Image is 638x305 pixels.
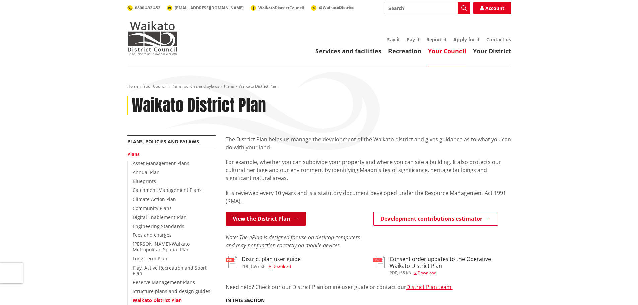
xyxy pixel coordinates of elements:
[226,135,511,151] p: The District Plan helps us manage the development of the Waikato district and gives guidance as t...
[226,256,301,268] a: District plan user guide pdf,1697 KB Download
[388,47,421,55] a: Recreation
[406,283,453,291] a: District Plan team.
[133,255,167,262] a: Long Term Plan
[127,84,511,89] nav: breadcrumb
[239,83,277,89] span: Waikato District Plan
[133,288,210,294] a: Structure plans and design guides
[258,5,304,11] span: WaikatoDistrictCouncil
[226,212,306,226] a: View the District Plan
[453,36,480,43] a: Apply for it
[473,47,511,55] a: Your District
[135,5,160,11] span: 0800 492 452
[607,277,631,301] iframe: Messenger Launcher
[389,270,397,276] span: pdf
[389,271,511,275] div: ,
[226,256,237,268] img: document-pdf.svg
[133,279,195,285] a: Reserve Management Plans
[428,47,466,55] a: Your Council
[133,297,182,303] a: Waikato District Plan
[132,96,266,116] h1: Waikato District Plan
[226,234,360,249] em: Note: The ePlan is designed for use on desktop computers and may not function correctly on mobile...
[133,214,187,220] a: Digital Enablement Plan
[143,83,167,89] a: Your Council
[407,36,420,43] a: Pay it
[242,264,301,269] div: ,
[486,36,511,43] a: Contact us
[171,83,219,89] a: Plans, policies and bylaws
[175,5,244,11] span: [EMAIL_ADDRESS][DOMAIN_NAME]
[384,2,470,14] input: Search input
[224,83,234,89] a: Plans
[250,263,266,269] span: 1697 KB
[226,189,511,205] p: It is reviewed every 10 years and is a statutory document developed under the Resource Management...
[389,256,511,269] h3: Consent order updates to the Operative Waikato District Plan
[311,5,354,10] a: @WaikatoDistrict
[373,256,511,275] a: Consent order updates to the Operative Waikato District Plan pdf,165 KB Download
[251,5,304,11] a: WaikatoDistrictCouncil
[127,151,140,157] a: Plans
[127,5,160,11] a: 0800 492 452
[387,36,400,43] a: Say it
[127,21,178,55] img: Waikato District Council - Te Kaunihera aa Takiwaa o Waikato
[398,270,411,276] span: 165 KB
[133,196,176,202] a: Climate Action Plan
[272,263,291,269] span: Download
[133,205,172,211] a: Community Plans
[242,263,249,269] span: pdf
[133,232,172,238] a: Fees and charges
[242,256,301,262] h3: District plan user guide
[133,178,156,184] a: Blueprints
[133,187,202,193] a: Catchment Management Plans
[133,169,160,175] a: Annual Plan
[133,160,189,166] a: Asset Management Plans
[373,212,498,226] a: Development contributions estimator
[133,264,207,277] a: Play, Active Recreation and Sport Plan
[127,83,139,89] a: Home
[473,2,511,14] a: Account
[226,158,511,182] p: For example, whether you can subdivide your property and where you can site a building. It also p...
[226,283,511,291] p: Need help? Check our our District Plan online user guide or contact our
[133,241,190,253] a: [PERSON_NAME]-Waikato Metropolitan Spatial Plan
[373,256,385,268] img: document-pdf.svg
[127,138,199,145] a: Plans, policies and bylaws
[226,298,265,303] h5: In this section
[167,5,244,11] a: [EMAIL_ADDRESS][DOMAIN_NAME]
[426,36,447,43] a: Report it
[315,47,381,55] a: Services and facilities
[319,5,354,10] span: @WaikatoDistrict
[418,270,436,276] span: Download
[133,223,184,229] a: Engineering Standards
